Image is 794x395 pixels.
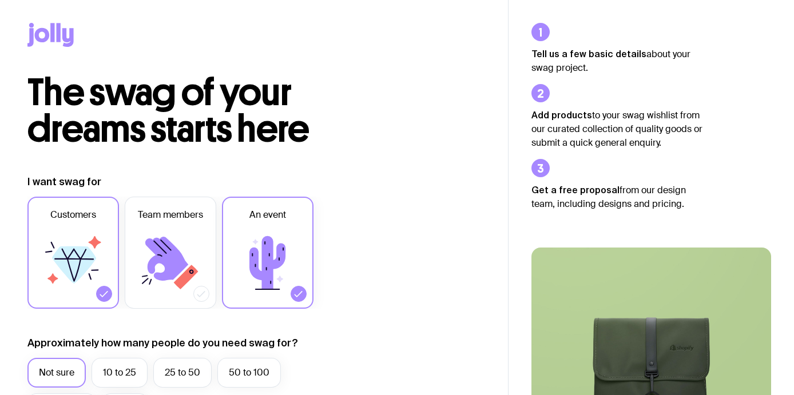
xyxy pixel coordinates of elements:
[27,336,298,350] label: Approximately how many people do you need swag for?
[153,358,212,388] label: 25 to 50
[92,358,148,388] label: 10 to 25
[531,183,703,211] p: from our design team, including designs and pricing.
[27,175,101,189] label: I want swag for
[50,208,96,222] span: Customers
[27,70,309,151] span: The swag of your dreams starts here
[531,47,703,75] p: about your swag project.
[531,110,592,120] strong: Add products
[217,358,281,388] label: 50 to 100
[138,208,203,222] span: Team members
[249,208,286,222] span: An event
[27,358,86,388] label: Not sure
[531,185,620,195] strong: Get a free proposal
[531,108,703,150] p: to your swag wishlist from our curated collection of quality goods or submit a quick general enqu...
[531,49,646,59] strong: Tell us a few basic details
